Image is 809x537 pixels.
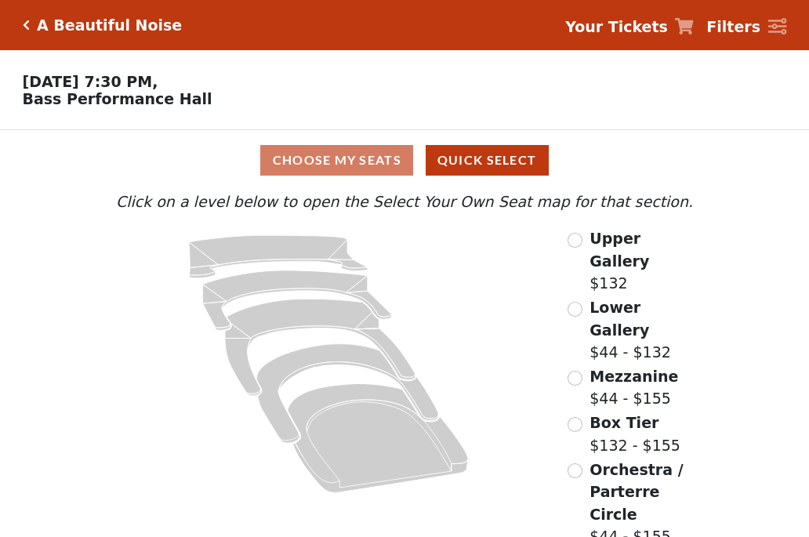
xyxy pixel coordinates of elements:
[112,190,697,213] p: Click on a level below to open the Select Your Own Seat map for that section.
[565,18,668,35] strong: Your Tickets
[590,227,697,295] label: $132
[590,368,678,385] span: Mezzanine
[288,384,469,493] path: Orchestra / Parterre Circle - Seats Available: 30
[203,270,392,330] path: Lower Gallery - Seats Available: 117
[590,365,678,410] label: $44 - $155
[23,20,30,31] a: Click here to go back to filters
[37,16,182,34] h5: A Beautiful Noise
[189,235,368,278] path: Upper Gallery - Seats Available: 155
[590,296,697,364] label: $44 - $132
[590,299,649,339] span: Lower Gallery
[706,16,786,38] a: Filters
[426,145,549,176] button: Quick Select
[706,18,760,35] strong: Filters
[590,230,649,270] span: Upper Gallery
[590,461,683,523] span: Orchestra / Parterre Circle
[565,16,694,38] a: Your Tickets
[590,412,680,456] label: $132 - $155
[590,414,658,431] span: Box Tier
